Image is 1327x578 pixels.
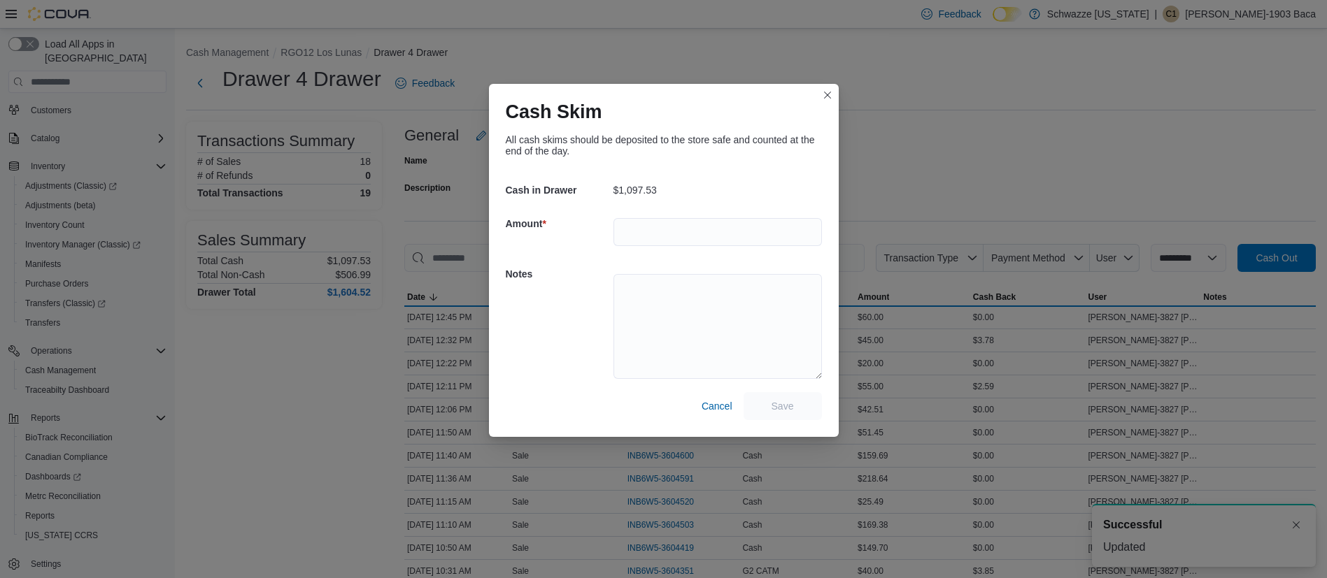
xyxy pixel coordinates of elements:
button: Save [744,392,822,420]
h5: Notes [506,260,611,288]
button: Closes this modal window [819,87,836,103]
h5: Amount [506,210,611,238]
button: Cancel [696,392,738,420]
div: All cash skims should be deposited to the store safe and counted at the end of the day. [506,134,822,157]
h1: Cash Skim [506,101,602,123]
span: Save [772,399,794,413]
h5: Cash in Drawer [506,176,611,204]
span: Cancel [702,399,732,413]
p: $1,097.53 [613,185,657,196]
